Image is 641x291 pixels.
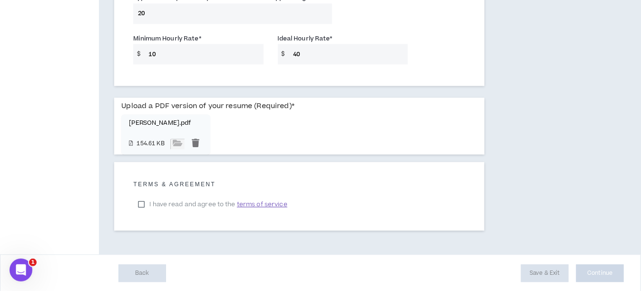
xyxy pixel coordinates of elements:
[10,259,32,281] iframe: Intercom live chat
[137,140,170,148] small: 154.61 KB
[133,44,144,64] span: $
[133,197,292,211] label: I have read and agree to the
[521,264,569,282] button: Save & Exit
[237,200,287,209] span: terms of service
[278,31,333,46] label: Ideal Hourly Rate
[133,181,465,188] h5: Terms & Agreement
[576,264,624,282] button: Continue
[144,44,264,64] input: Ex $75
[288,44,408,64] input: Ex $90
[129,120,202,127] p: [PERSON_NAME].pdf
[118,264,166,282] button: Back
[278,44,289,64] span: $
[29,259,37,266] span: 1
[121,98,295,114] label: Upload a PDF version of your resume (Required)
[133,31,201,46] label: Minimum Hourly Rate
